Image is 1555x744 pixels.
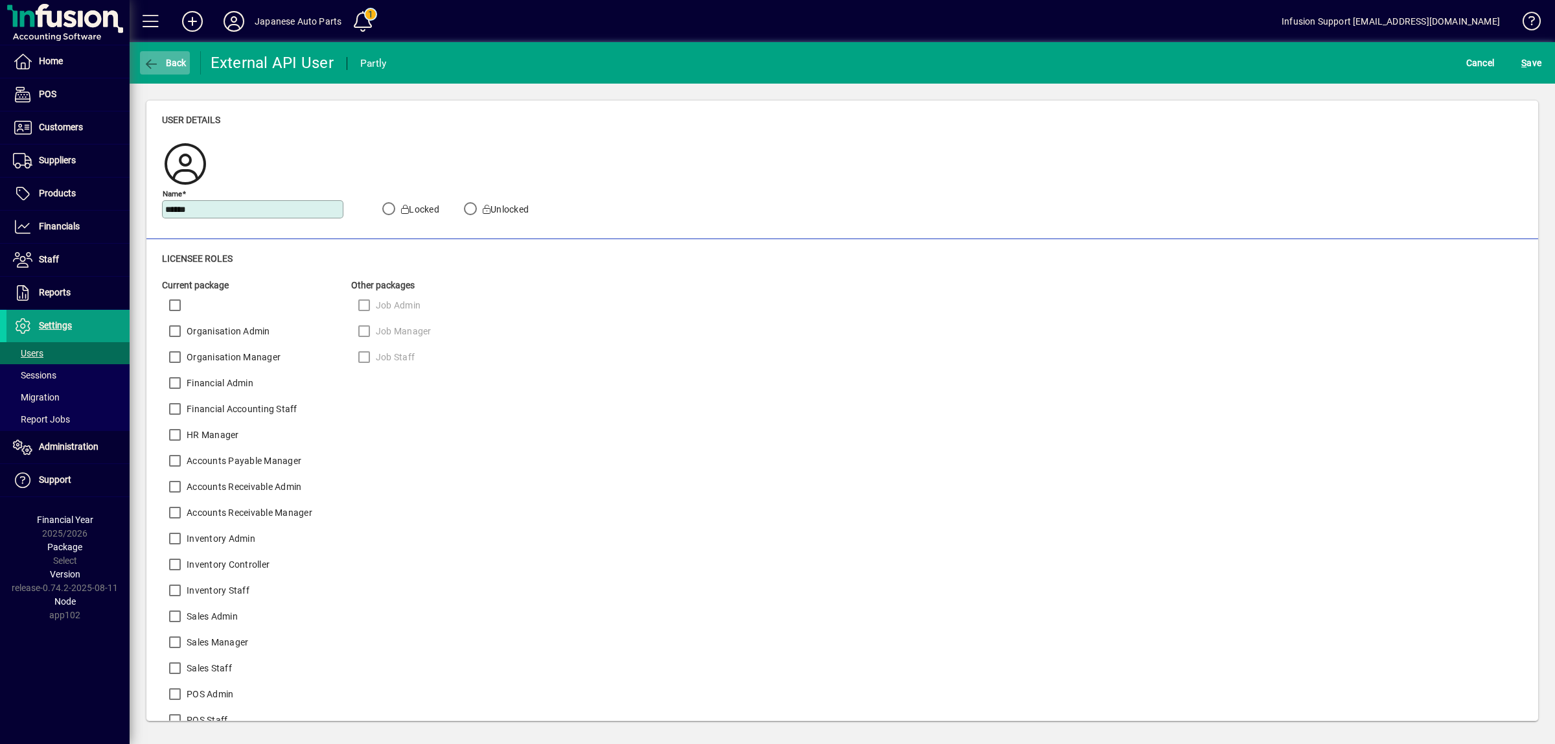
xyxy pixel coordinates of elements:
a: Administration [6,431,130,463]
button: Profile [213,10,255,33]
span: User details [162,115,220,125]
label: Accounts Receivable Admin [184,480,301,493]
span: Back [143,58,187,68]
label: POS Staff [184,714,227,727]
div: Infusion Support [EMAIL_ADDRESS][DOMAIN_NAME] [1282,11,1500,32]
label: Financial Admin [184,377,253,389]
mat-label: Name [163,189,182,198]
span: Suppliers [39,155,76,165]
label: Inventory Controller [184,558,270,571]
a: Sessions [6,364,130,386]
span: Current package [162,280,229,290]
a: Suppliers [6,145,130,177]
span: Version [50,569,80,579]
span: Reports [39,287,71,297]
a: Support [6,464,130,496]
label: Organisation Admin [184,325,270,338]
span: Migration [13,392,60,402]
button: Save [1518,51,1545,75]
label: HR Manager [184,428,239,441]
span: S [1521,58,1526,68]
span: Package [47,542,82,552]
a: Customers [6,111,130,144]
label: Sales Staff [184,662,232,675]
a: Products [6,178,130,210]
span: Users [13,348,43,358]
span: Report Jobs [13,414,70,424]
span: Sessions [13,370,56,380]
a: Home [6,45,130,78]
div: Partly [360,53,387,74]
span: Cancel [1466,52,1495,73]
a: POS [6,78,130,111]
label: Inventory Admin [184,532,255,545]
label: POS Admin [184,688,233,701]
span: Financials [39,221,80,231]
span: ave [1521,52,1541,73]
span: Financial Year [37,515,93,525]
span: Support [39,474,71,485]
label: Locked [398,203,439,216]
span: Other packages [351,280,415,290]
a: Financials [6,211,130,243]
label: Unlocked [480,203,529,216]
span: Administration [39,441,98,452]
div: External API User [211,52,334,73]
a: Staff [6,244,130,276]
label: Organisation Manager [184,351,281,364]
a: Reports [6,277,130,309]
button: Cancel [1463,51,1498,75]
button: Back [140,51,190,75]
label: Sales Manager [184,636,248,649]
span: Staff [39,254,59,264]
span: POS [39,89,56,99]
span: Settings [39,320,72,331]
label: Accounts Receivable Manager [184,506,312,519]
span: Licensee roles [162,253,233,264]
span: Node [54,596,76,607]
label: Financial Accounting Staff [184,402,297,415]
button: Add [172,10,213,33]
span: Customers [39,122,83,132]
div: Japanese Auto Parts [255,11,341,32]
a: Users [6,342,130,364]
span: Products [39,188,76,198]
label: Inventory Staff [184,584,249,597]
a: Knowledge Base [1513,3,1539,45]
span: Home [39,56,63,66]
a: Report Jobs [6,408,130,430]
a: Migration [6,386,130,408]
label: Accounts Payable Manager [184,454,301,467]
label: Sales Admin [184,610,238,623]
app-page-header-button: Back [130,51,201,75]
